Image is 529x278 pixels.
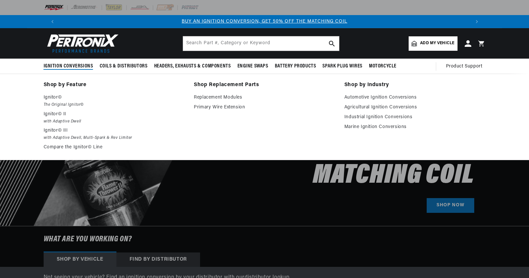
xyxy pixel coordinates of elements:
p: Ignitor© [44,94,185,102]
summary: Engine Swaps [234,59,272,74]
img: Pertronix [44,32,119,55]
div: 1 of 3 [59,18,470,25]
button: search button [325,36,339,51]
span: Engine Swaps [237,63,268,70]
a: Add my vehicle [409,36,457,51]
span: Headers, Exhausts & Components [154,63,231,70]
a: Ignitor© The Original Ignitor© [44,94,185,108]
a: Agricultural Ignition Conversions [344,103,486,111]
a: Compare the Ignitor© Line [44,143,185,151]
slideshow-component: Translation missing: en.sections.announcements.announcement_bar [27,15,502,28]
span: Add my vehicle [420,40,454,46]
p: Ignitor© III [44,127,185,135]
a: Automotive Ignition Conversions [344,94,486,102]
div: Shop by vehicle [44,252,116,267]
span: Coils & Distributors [100,63,148,70]
h6: What are you working on? [27,226,502,252]
button: Translation missing: en.sections.announcements.previous_announcement [46,15,59,28]
a: Ignitor© II with Adaptive Dwell [44,110,185,125]
summary: Headers, Exhausts & Components [151,59,234,74]
summary: Ignition Conversions [44,59,96,74]
a: Shop by Industry [344,81,486,90]
em: The Original Ignitor© [44,102,185,108]
a: Shop by Feature [44,81,185,90]
a: Primary Wire Extension [194,103,335,111]
summary: Product Support [446,59,486,74]
a: BUY AN IGNITION CONVERSION, GET 50% OFF THE MATCHING COIL [182,19,347,24]
div: Announcement [59,18,470,25]
em: with Adaptive Dwell [44,118,185,125]
a: SHOP NOW [427,198,474,213]
a: Shop Replacement Parts [194,81,335,90]
summary: Motorcycle [366,59,400,74]
span: Ignition Conversions [44,63,93,70]
span: Motorcycle [369,63,397,70]
a: Ignitor© III with Adaptive Dwell, Multi-Spark & Rev Limiter [44,127,185,141]
span: Product Support [446,63,482,70]
input: Search Part #, Category or Keyword [183,36,339,51]
div: Find by Distributor [116,252,200,267]
button: Translation missing: en.sections.announcements.next_announcement [470,15,483,28]
summary: Battery Products [272,59,319,74]
h2: Buy an Ignition Conversion, Get 50% off the Matching Coil [194,93,474,188]
a: Replacement Modules [194,94,335,102]
em: with Adaptive Dwell, Multi-Spark & Rev Limiter [44,135,185,141]
a: Industrial Ignition Conversions [344,113,486,121]
summary: Coils & Distributors [96,59,151,74]
a: Marine Ignition Conversions [344,123,486,131]
p: Ignitor© II [44,110,185,118]
span: Battery Products [275,63,316,70]
summary: Spark Plug Wires [319,59,366,74]
span: Spark Plug Wires [322,63,362,70]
